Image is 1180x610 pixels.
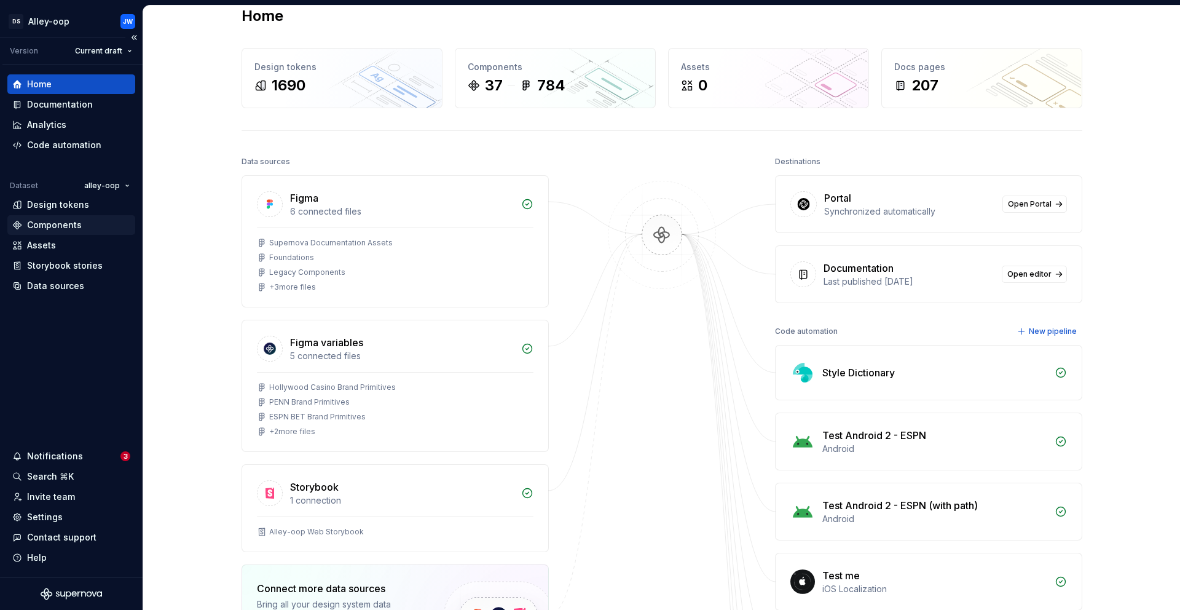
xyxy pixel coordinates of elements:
div: Code automation [27,139,101,151]
div: DS [9,14,23,29]
a: Design tokens1690 [242,48,442,108]
div: 784 [537,76,565,95]
button: Search ⌘K [7,467,135,486]
a: Storybook1 connectionAlley-oop Web Storybook [242,464,549,552]
a: Analytics [7,115,135,135]
button: Current draft [69,42,138,60]
div: Assets [27,239,56,252]
a: Open Portal [1002,196,1067,213]
div: Documentation [27,98,93,111]
div: Design tokens [27,199,89,211]
button: Contact support [7,528,135,547]
div: Style Dictionary [822,365,895,380]
div: Figma [290,191,318,205]
div: Notifications [27,450,83,462]
div: Storybook stories [27,259,103,272]
div: Synchronized automatically [824,205,995,218]
button: DSAlley-oopJW [2,8,140,34]
div: Alley-oop Web Storybook [269,527,364,537]
span: New pipeline [1029,327,1077,336]
div: Test me [822,568,860,583]
button: alley-oop [79,177,135,194]
a: Design tokens [7,195,135,215]
div: Documentation [824,261,894,275]
button: New pipeline [1013,323,1082,340]
a: Settings [7,507,135,527]
div: Portal [824,191,851,205]
a: Components [7,215,135,235]
div: Foundations [269,253,314,263]
div: PENN Brand Primitives [269,397,350,407]
div: Supernova Documentation Assets [269,238,393,248]
a: Components37784 [455,48,656,108]
a: Figma6 connected filesSupernova Documentation AssetsFoundationsLegacy Components+3more files [242,175,549,307]
div: Help [27,552,47,564]
button: Help [7,548,135,568]
div: Test Android 2 - ESPN [822,428,926,443]
div: Storybook [290,480,339,494]
a: Documentation [7,95,135,114]
div: Code automation [775,323,838,340]
div: JW [123,17,133,26]
button: Collapse sidebar [125,29,143,46]
div: 6 connected files [290,205,514,218]
span: Open editor [1007,269,1052,279]
div: Search ⌘K [27,470,74,483]
div: Connect more data sources [257,581,423,596]
div: 1690 [272,76,305,95]
div: Invite team [27,491,75,503]
div: Dataset [10,181,38,191]
a: Assets [7,236,135,255]
div: Hollywood Casino Brand Primitives [269,382,396,392]
div: Android [822,443,1047,455]
div: Last published [DATE] [824,275,994,288]
div: Alley-oop [28,15,69,28]
div: ESPN BET Brand Primitives [269,412,366,422]
a: Docs pages207 [881,48,1082,108]
div: Components [468,61,643,73]
div: Assets [681,61,856,73]
div: Home [27,78,52,90]
span: alley-oop [84,181,120,191]
div: Version [10,46,38,56]
span: 3 [120,451,130,461]
a: Invite team [7,487,135,507]
a: Assets0 [668,48,869,108]
a: Open editor [1002,266,1067,283]
button: Notifications3 [7,446,135,466]
div: Settings [27,511,63,523]
div: Components [27,219,82,231]
div: Contact support [27,531,96,544]
div: Data sources [242,153,290,170]
div: 207 [911,76,938,95]
div: + 3 more files [269,282,316,292]
div: iOS Localization [822,583,1047,595]
div: + 2 more files [269,427,315,437]
a: Code automation [7,135,135,155]
div: 37 [485,76,503,95]
div: Destinations [775,153,820,170]
div: Docs pages [894,61,1069,73]
h2: Home [242,6,283,26]
span: Open Portal [1008,199,1052,209]
div: Analytics [27,119,66,131]
div: 5 connected files [290,350,514,362]
a: Data sources [7,276,135,296]
div: Design tokens [254,61,430,73]
svg: Supernova Logo [41,588,102,600]
div: Android [822,513,1047,525]
div: Test Android 2 - ESPN (with path) [822,498,978,513]
a: Figma variables5 connected filesHollywood Casino Brand PrimitivesPENN Brand PrimitivesESPN BET Br... [242,320,549,452]
div: Legacy Components [269,267,345,277]
div: 0 [698,76,707,95]
a: Storybook stories [7,256,135,275]
div: 1 connection [290,494,514,507]
div: Data sources [27,280,84,292]
a: Home [7,74,135,94]
span: Current draft [75,46,122,56]
div: Figma variables [290,335,363,350]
